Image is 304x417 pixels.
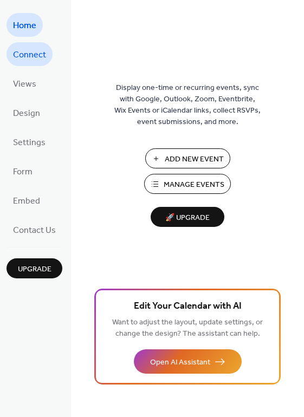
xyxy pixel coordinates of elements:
[7,258,62,278] button: Upgrade
[7,188,47,212] a: Embed
[145,148,230,168] button: Add New Event
[164,179,224,191] span: Manage Events
[13,47,46,64] span: Connect
[18,264,51,275] span: Upgrade
[13,164,33,181] span: Form
[134,349,242,374] button: Open AI Assistant
[7,218,62,242] a: Contact Us
[13,222,56,239] span: Contact Us
[134,299,242,314] span: Edit Your Calendar with AI
[7,13,43,37] a: Home
[13,17,36,35] span: Home
[114,82,261,128] span: Display one-time or recurring events, sync with Google, Outlook, Zoom, Eventbrite, Wix Events or ...
[157,211,218,225] span: 🚀 Upgrade
[7,159,39,183] a: Form
[151,207,224,227] button: 🚀 Upgrade
[13,76,36,93] span: Views
[7,71,43,95] a: Views
[165,154,224,165] span: Add New Event
[13,105,40,122] span: Design
[13,193,40,210] span: Embed
[7,101,47,125] a: Design
[112,315,263,341] span: Want to adjust the layout, update settings, or change the design? The assistant can help.
[150,357,210,368] span: Open AI Assistant
[13,134,46,152] span: Settings
[7,42,53,66] a: Connect
[7,130,52,154] a: Settings
[144,174,231,194] button: Manage Events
